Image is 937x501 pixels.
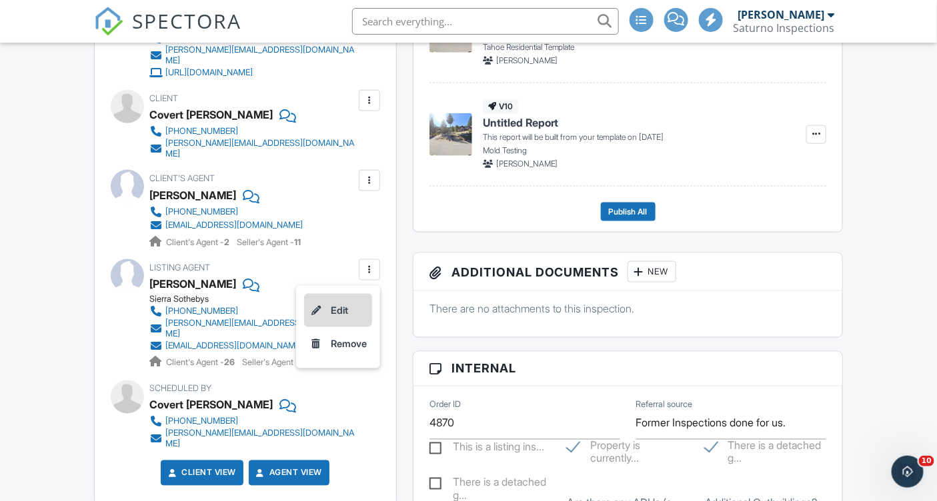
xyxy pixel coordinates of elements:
[225,237,230,247] strong: 2
[167,237,232,247] span: Client's Agent -
[166,318,355,339] div: [PERSON_NAME][EMAIL_ADDRESS][DOMAIN_NAME]
[166,340,303,351] div: [EMAIL_ADDRESS][DOMAIN_NAME]
[150,384,212,394] span: Scheduled By
[352,8,619,35] input: Search everything...
[253,466,322,480] a: Agent View
[150,173,215,183] span: Client's Agent
[919,456,934,466] span: 10
[304,327,372,360] a: Remove
[166,220,303,231] div: [EMAIL_ADDRESS][DOMAIN_NAME]
[150,294,366,304] div: Sierra Sothebys
[295,237,301,247] strong: 11
[738,8,825,21] div: [PERSON_NAME]
[892,456,924,488] iframe: Intercom live chat
[150,205,303,219] a: [PHONE_NUMBER]
[150,66,355,79] a: [URL][DOMAIN_NAME]
[150,262,211,272] span: Listing Agent
[150,185,237,205] a: [PERSON_NAME]
[413,352,843,386] h3: Internal
[150,428,355,450] a: [PERSON_NAME][EMAIL_ADDRESS][DOMAIN_NAME]
[150,138,355,159] a: [PERSON_NAME][EMAIL_ADDRESS][DOMAIN_NAME]
[429,441,544,458] label: This is a listing inspection
[150,318,355,339] a: [PERSON_NAME][EMAIL_ADDRESS][DOMAIN_NAME]
[94,18,242,46] a: SPECTORA
[165,466,236,480] a: Client View
[150,415,355,428] a: [PHONE_NUMBER]
[166,45,355,66] div: [PERSON_NAME][EMAIL_ADDRESS][DOMAIN_NAME]
[167,358,237,368] span: Client's Agent -
[150,274,237,294] a: [PERSON_NAME]
[150,339,355,352] a: [EMAIL_ADDRESS][DOMAIN_NAME]
[225,358,235,368] strong: 26
[94,7,123,36] img: The Best Home Inspection Software - Spectora
[429,399,461,411] label: Order ID
[237,237,301,247] span: Seller's Agent -
[166,306,239,316] div: [PHONE_NUMBER]
[150,105,273,125] div: Covert [PERSON_NAME]
[429,476,552,493] label: There is a detached garage w/ living space
[166,428,355,450] div: [PERSON_NAME][EMAIL_ADDRESS][DOMAIN_NAME]
[166,67,253,78] div: [URL][DOMAIN_NAME]
[166,207,239,217] div: [PHONE_NUMBER]
[429,301,827,316] p: There are no attachments to this inspection.
[567,440,689,456] label: Property is currently occupied
[150,304,355,318] a: [PHONE_NUMBER]
[413,253,843,291] h3: Additional Documents
[166,416,239,427] div: [PHONE_NUMBER]
[636,399,693,411] label: Referral source
[166,126,239,137] div: [PHONE_NUMBER]
[628,261,676,282] div: New
[150,395,273,415] div: Covert [PERSON_NAME]
[705,440,827,456] label: There is a detached garage
[150,125,355,138] a: [PHONE_NUMBER]
[150,45,355,66] a: [PERSON_NAME][EMAIL_ADDRESS][DOMAIN_NAME]
[150,93,179,103] span: Client
[734,21,835,35] div: Saturno Inspections
[150,219,303,232] a: [EMAIL_ADDRESS][DOMAIN_NAME]
[304,294,372,327] a: Edit
[133,7,242,35] span: SPECTORA
[243,358,309,368] span: Seller's Agent -
[166,138,355,159] div: [PERSON_NAME][EMAIL_ADDRESS][DOMAIN_NAME]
